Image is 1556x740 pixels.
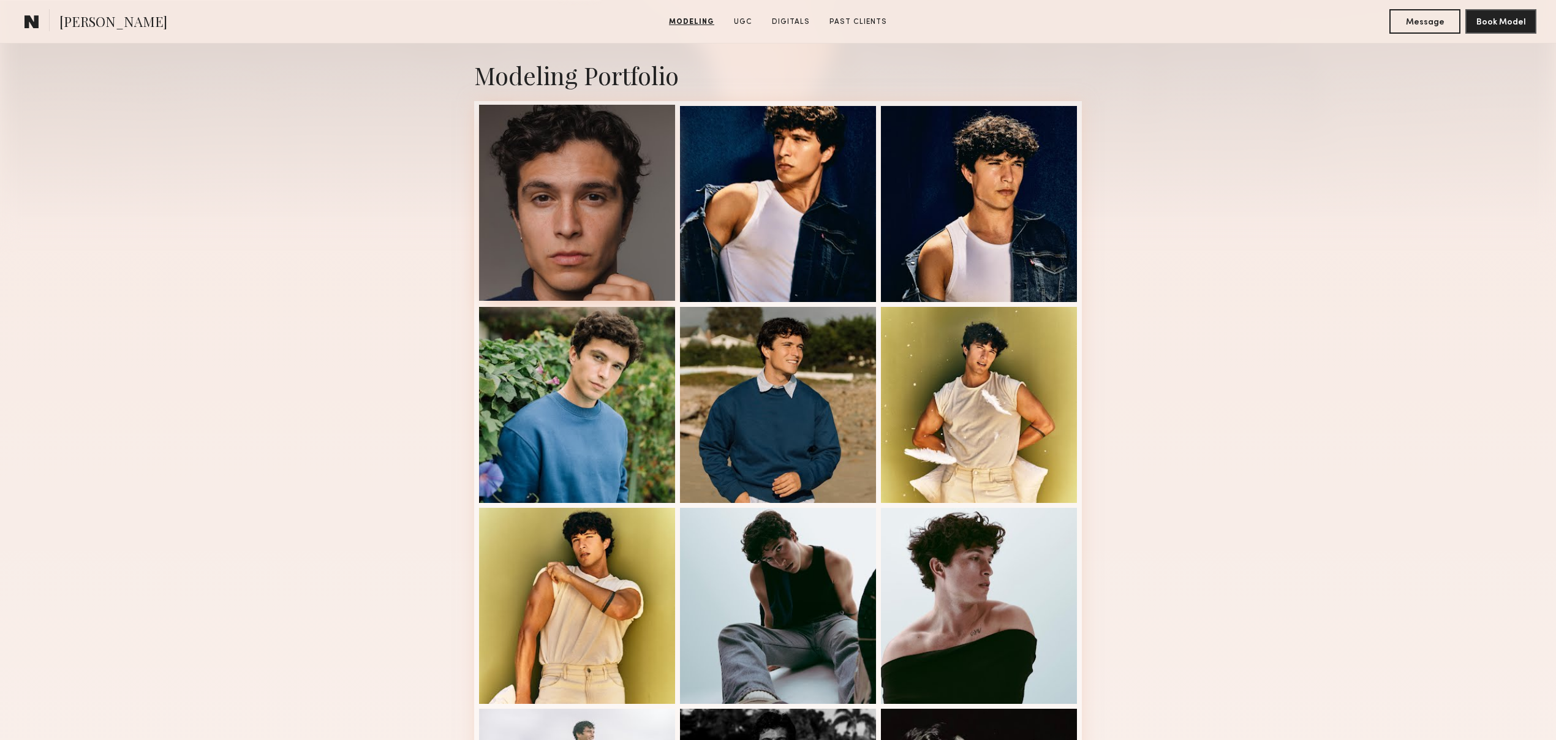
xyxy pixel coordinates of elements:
[767,17,815,28] a: Digitals
[664,17,719,28] a: Modeling
[825,17,892,28] a: Past Clients
[729,17,757,28] a: UGC
[474,59,1082,91] div: Modeling Portfolio
[1389,9,1460,34] button: Message
[1465,16,1536,26] a: Book Model
[1465,9,1536,34] button: Book Model
[59,12,167,34] span: [PERSON_NAME]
